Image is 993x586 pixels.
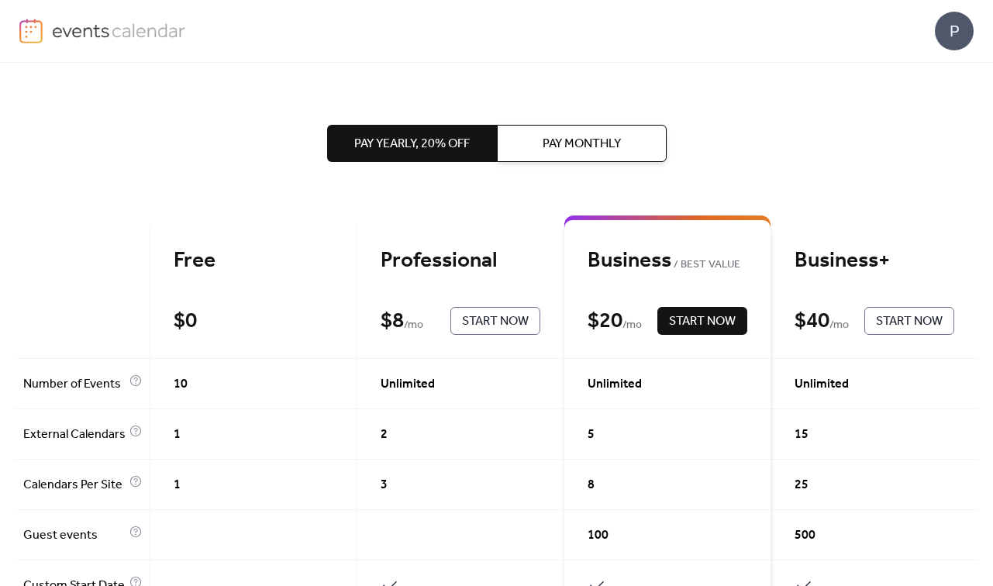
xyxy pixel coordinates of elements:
[174,247,333,274] div: Free
[497,125,667,162] button: Pay Monthly
[381,247,540,274] div: Professional
[588,247,747,274] div: Business
[669,312,736,331] span: Start Now
[935,12,974,50] div: P
[795,526,815,545] span: 500
[462,312,529,331] span: Start Now
[795,247,954,274] div: Business+
[450,307,540,335] button: Start Now
[23,375,126,394] span: Number of Events
[174,476,181,495] span: 1
[327,125,497,162] button: Pay Yearly, 20% off
[381,476,388,495] span: 3
[588,426,595,444] span: 5
[588,308,622,335] div: $ 20
[174,426,181,444] span: 1
[864,307,954,335] button: Start Now
[657,307,747,335] button: Start Now
[795,375,849,394] span: Unlimited
[19,19,43,43] img: logo
[795,476,809,495] span: 25
[174,308,197,335] div: $ 0
[829,316,849,335] span: / mo
[174,375,188,394] span: 10
[381,308,404,335] div: $ 8
[588,375,642,394] span: Unlimited
[622,316,642,335] span: / mo
[404,316,423,335] span: / mo
[795,426,809,444] span: 15
[23,476,126,495] span: Calendars Per Site
[795,308,829,335] div: $ 40
[588,476,595,495] span: 8
[354,135,470,153] span: Pay Yearly, 20% off
[381,375,435,394] span: Unlimited
[23,526,126,545] span: Guest events
[588,526,609,545] span: 100
[23,426,126,444] span: External Calendars
[543,135,621,153] span: Pay Monthly
[876,312,943,331] span: Start Now
[52,19,186,42] img: logo-type
[381,426,388,444] span: 2
[671,256,740,274] span: BEST VALUE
